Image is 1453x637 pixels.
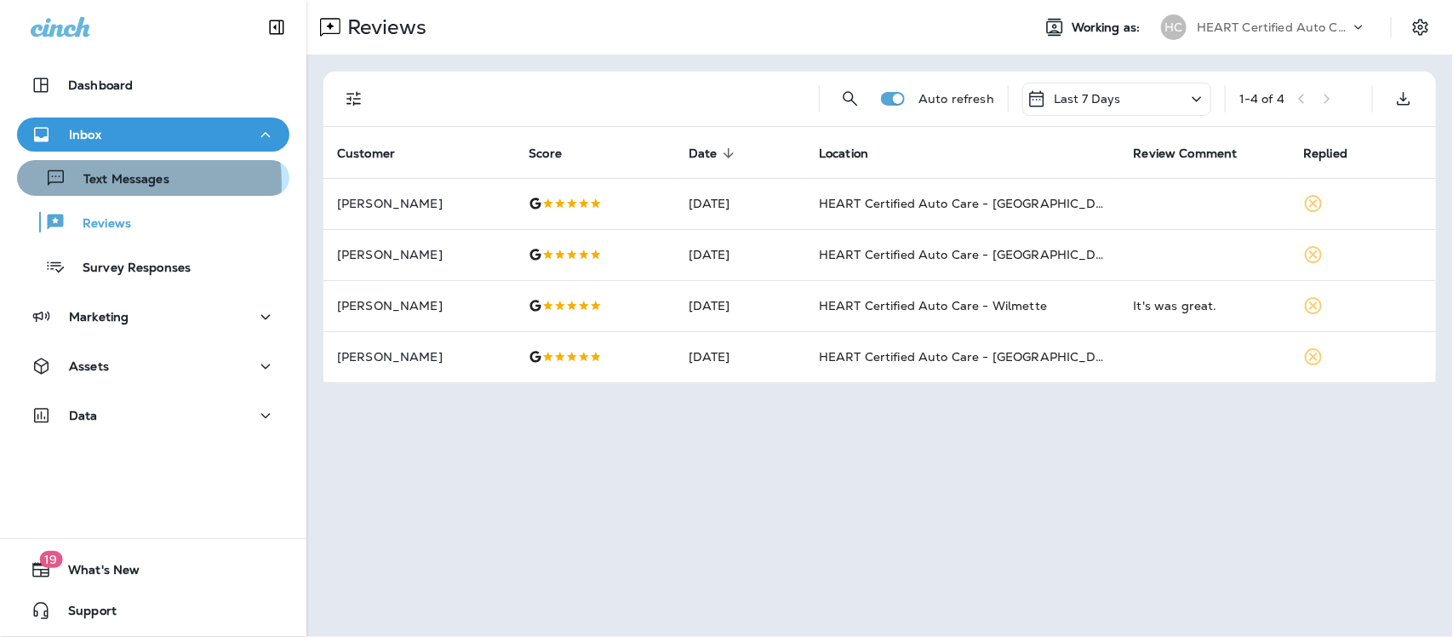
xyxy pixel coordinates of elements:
[1239,92,1284,106] div: 1 - 4 of 4
[819,196,1124,211] span: HEART Certified Auto Care - [GEOGRAPHIC_DATA]
[819,247,1124,262] span: HEART Certified Auto Care - [GEOGRAPHIC_DATA]
[337,146,395,161] span: Customer
[337,82,371,116] button: Filters
[17,249,289,284] button: Survey Responses
[17,118,289,152] button: Inbox
[66,261,191,277] p: Survey Responses
[1303,146,1347,161] span: Replied
[39,551,62,568] span: 19
[819,349,1124,364] span: HEART Certified Auto Care - [GEOGRAPHIC_DATA]
[337,350,501,364] p: [PERSON_NAME]
[68,78,133,92] p: Dashboard
[337,299,501,313] p: [PERSON_NAME]
[529,146,562,161] span: Score
[529,146,584,161] span: Score
[819,146,868,161] span: Location
[66,216,131,232] p: Reviews
[337,146,417,161] span: Customer
[1072,20,1144,35] span: Working as:
[17,204,289,240] button: Reviews
[69,409,98,422] p: Data
[17,399,289,433] button: Data
[689,146,740,161] span: Date
[17,160,289,196] button: Text Messages
[1405,12,1436,43] button: Settings
[675,178,805,229] td: [DATE]
[51,563,140,583] span: What's New
[1054,92,1121,106] p: Last 7 Days
[1161,14,1187,40] div: HC
[337,197,501,210] p: [PERSON_NAME]
[1134,146,1238,161] span: Review Comment
[17,553,289,587] button: 19What's New
[819,298,1047,313] span: HEART Certified Auto Care - Wilmette
[675,331,805,382] td: [DATE]
[66,172,169,188] p: Text Messages
[69,128,101,141] p: Inbox
[17,349,289,383] button: Assets
[819,146,890,161] span: Location
[253,10,300,44] button: Collapse Sidebar
[51,604,117,624] span: Support
[17,300,289,334] button: Marketing
[69,310,129,324] p: Marketing
[337,248,501,261] p: [PERSON_NAME]
[69,359,109,373] p: Assets
[1387,82,1421,116] button: Export as CSV
[1197,20,1350,34] p: HEART Certified Auto Care
[689,146,718,161] span: Date
[833,82,867,116] button: Search Reviews
[918,92,994,106] p: Auto refresh
[17,594,289,628] button: Support
[17,68,289,102] button: Dashboard
[675,280,805,331] td: [DATE]
[675,229,805,280] td: [DATE]
[1303,146,1370,161] span: Replied
[1134,297,1277,314] div: It's was great.
[340,14,426,40] p: Reviews
[1134,146,1260,161] span: Review Comment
